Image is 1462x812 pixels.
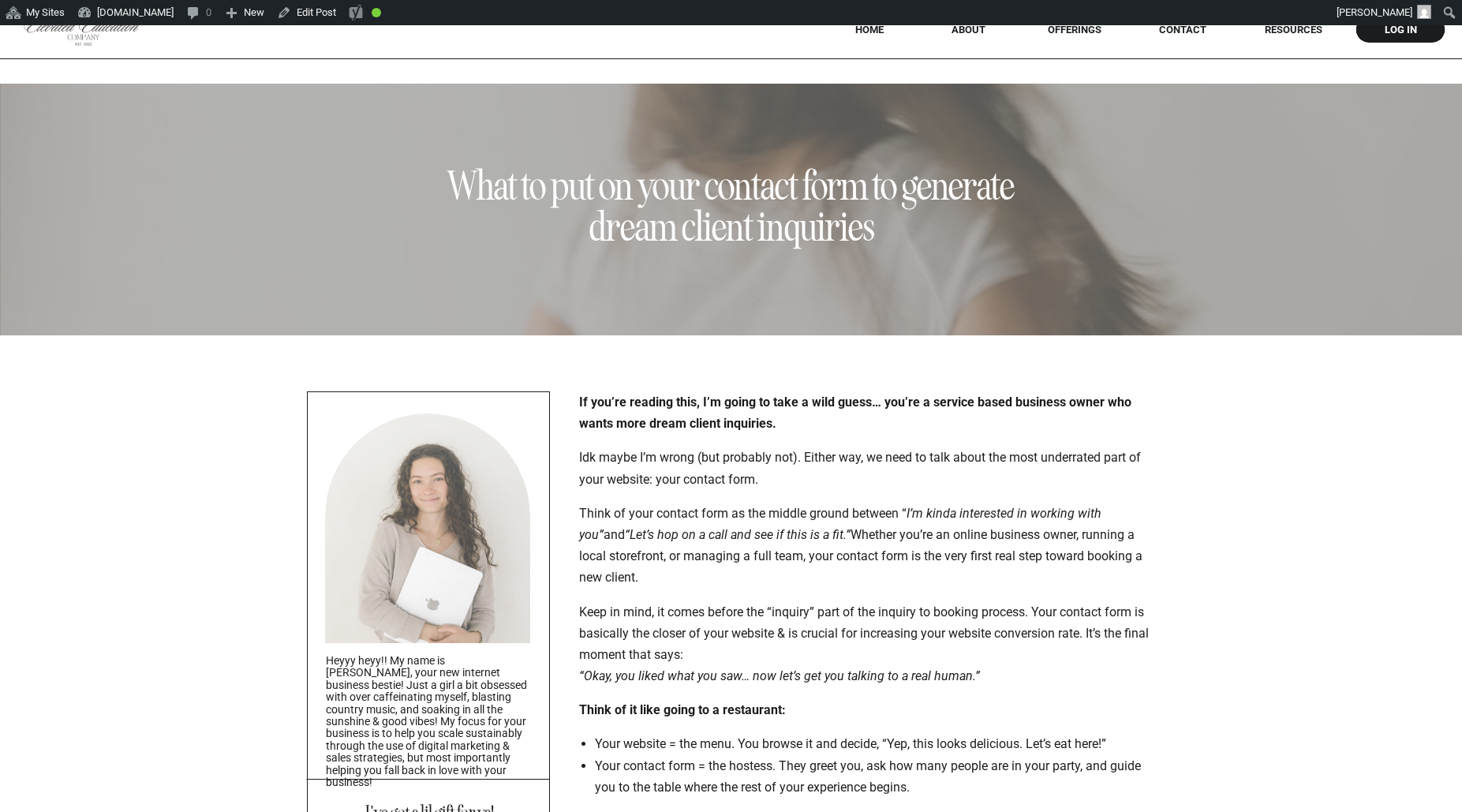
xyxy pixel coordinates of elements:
em: “Let’s hop on a call and see if this is a fit.” [625,527,851,542]
li: Your website = the menu. You browse it and decide, “Yep, this looks delicious. Let’s eat here!” [595,733,1150,754]
a: log in [1370,24,1431,36]
em: I’m kinda interested in working with you” [579,506,1101,542]
p: Idk maybe I’m wrong (but probably not). Either way, we need to talk about the most underrated par... [579,447,1150,489]
em: “Okay, you liked what you saw… now let’s get you talking to a real human.” [579,668,980,683]
li: Your contact form = the hostess. They greet you, ask how many people are in your party, and guide... [595,755,1150,798]
a: RESOURCES [1243,24,1344,36]
a: Contact [1148,24,1217,36]
p: Think of your contact form as the middle ground between “ and Whether you’re an online business o... [579,503,1150,589]
span: [PERSON_NAME] [1337,6,1412,18]
strong: If you’re reading this, I’m going to take a wild guess… you’re a service based business owner who... [579,395,1131,431]
h1: What to put on your contact form to generate dream client inquiries [435,166,1029,248]
div: Good [372,8,381,17]
p: Keep in mind, it comes before the “inquiry” part of the inquiry to booking process. Your contact ... [579,601,1150,687]
a: About [940,24,996,36]
a: HOME [834,24,904,36]
p: Heyyy heyy!! My name is [PERSON_NAME], your new internet business bestie! Just a girl a bit obses... [326,655,531,748]
strong: Think of it like going to a restaurant: [579,702,786,717]
a: offerings [1025,24,1124,36]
